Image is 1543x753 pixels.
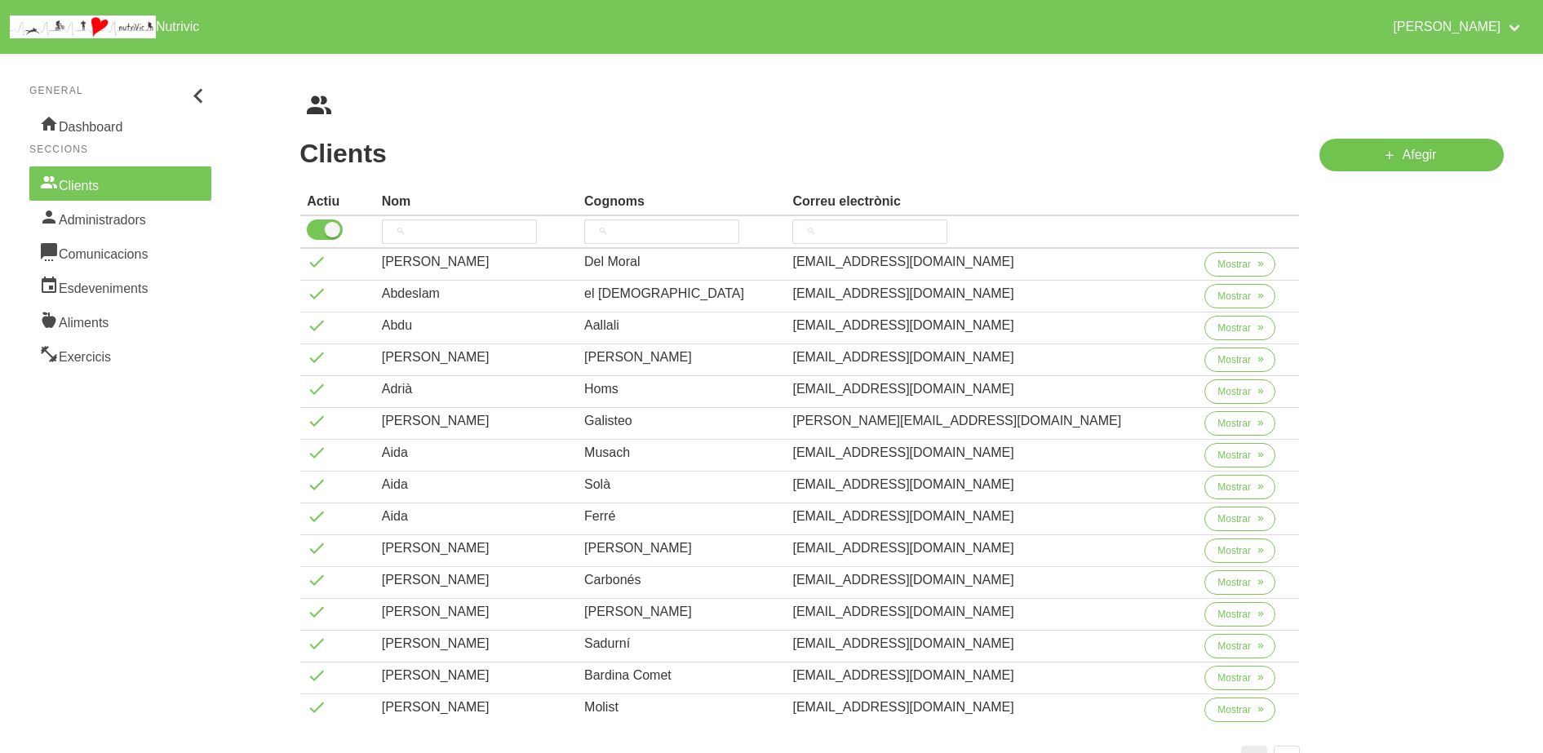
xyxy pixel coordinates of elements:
div: Carbonés [584,570,779,590]
a: Exercicis [29,338,211,372]
div: [PERSON_NAME] [382,634,571,653]
a: Mostrar [1204,538,1275,569]
a: Comunicacions [29,235,211,269]
div: Aida [382,507,571,526]
div: el [DEMOGRAPHIC_DATA] [584,284,779,303]
div: Aida [382,443,571,463]
span: Mostrar [1217,543,1251,558]
a: Mostrar [1204,507,1275,538]
div: Aallali [584,316,779,335]
button: Mostrar [1204,443,1275,467]
div: Aida [382,475,571,494]
button: Mostrar [1204,316,1275,340]
a: Mostrar [1204,698,1275,729]
div: [PERSON_NAME] [382,348,571,367]
span: Mostrar [1217,289,1251,303]
div: Actiu [307,192,369,211]
div: [EMAIL_ADDRESS][DOMAIN_NAME] [792,570,1191,590]
button: Mostrar [1204,411,1275,436]
a: Mostrar [1204,443,1275,474]
div: Cognoms [584,192,779,211]
span: Mostrar [1217,702,1251,717]
a: Mostrar [1204,316,1275,347]
div: [PERSON_NAME] [382,252,571,272]
div: [EMAIL_ADDRESS][DOMAIN_NAME] [792,316,1191,335]
a: Mostrar [1204,348,1275,379]
div: Musach [584,443,779,463]
h1: Clients [299,139,1300,168]
a: Mostrar [1204,411,1275,442]
a: Aliments [29,303,211,338]
button: Mostrar [1204,252,1275,277]
button: Mostrar [1204,634,1275,658]
a: Dashboard [29,108,211,142]
button: Mostrar [1204,507,1275,531]
button: Mostrar [1204,538,1275,563]
button: Mostrar [1204,475,1275,499]
button: Mostrar [1204,602,1275,627]
button: Mostrar [1204,698,1275,722]
span: Mostrar [1217,384,1251,399]
div: [PERSON_NAME] [584,602,779,622]
nav: breadcrumbs [299,93,1504,119]
span: Mostrar [1217,448,1251,463]
div: [PERSON_NAME] [584,538,779,558]
div: [EMAIL_ADDRESS][DOMAIN_NAME] [792,443,1191,463]
span: Mostrar [1217,671,1251,685]
a: Administradors [29,201,211,235]
a: Mostrar [1204,284,1275,315]
div: [EMAIL_ADDRESS][DOMAIN_NAME] [792,475,1191,494]
div: Adrià [382,379,571,399]
a: Clients [29,166,211,201]
button: Mostrar [1204,284,1275,308]
div: [PERSON_NAME] [382,666,571,685]
div: [EMAIL_ADDRESS][DOMAIN_NAME] [792,252,1191,272]
span: Mostrar [1217,607,1251,622]
div: [PERSON_NAME][EMAIL_ADDRESS][DOMAIN_NAME] [792,411,1191,431]
p: Seccions [29,142,211,157]
div: [PERSON_NAME] [382,602,571,622]
span: Mostrar [1217,352,1251,367]
button: Mostrar [1204,570,1275,595]
span: Mostrar [1217,321,1251,335]
button: Mostrar [1204,379,1275,404]
a: Afegir [1319,139,1504,171]
div: [EMAIL_ADDRESS][DOMAIN_NAME] [792,602,1191,622]
div: Solà [584,475,779,494]
button: Mostrar [1204,666,1275,690]
span: Afegir [1403,145,1437,165]
span: Mostrar [1217,257,1251,272]
div: Galisteo [584,411,779,431]
a: Esdeveniments [29,269,211,303]
div: Ferré [584,507,779,526]
a: Mostrar [1204,634,1275,665]
div: [EMAIL_ADDRESS][DOMAIN_NAME] [792,698,1191,717]
div: [EMAIL_ADDRESS][DOMAIN_NAME] [792,284,1191,303]
a: [PERSON_NAME] [1383,7,1533,47]
span: Mostrar [1217,575,1251,590]
a: Mostrar [1204,666,1275,697]
span: Mostrar [1217,639,1251,653]
span: Mostrar [1217,416,1251,431]
div: Nom [382,192,571,211]
span: Mostrar [1217,512,1251,526]
div: Abdeslam [382,284,571,303]
div: [EMAIL_ADDRESS][DOMAIN_NAME] [792,666,1191,685]
div: Molist [584,698,779,717]
div: [PERSON_NAME] [382,570,571,590]
div: Abdu [382,316,571,335]
div: Homs [584,379,779,399]
div: Del Moral [584,252,779,272]
img: company_logo [10,16,156,38]
div: Bardina Comet [584,666,779,685]
div: [PERSON_NAME] [382,538,571,558]
div: [EMAIL_ADDRESS][DOMAIN_NAME] [792,538,1191,558]
span: Mostrar [1217,480,1251,494]
button: Mostrar [1204,348,1275,372]
div: [EMAIL_ADDRESS][DOMAIN_NAME] [792,379,1191,399]
div: Correu electrònic [792,192,1191,211]
div: [PERSON_NAME] [584,348,779,367]
div: [EMAIL_ADDRESS][DOMAIN_NAME] [792,634,1191,653]
a: Mostrar [1204,570,1275,601]
div: [PERSON_NAME] [382,698,571,717]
